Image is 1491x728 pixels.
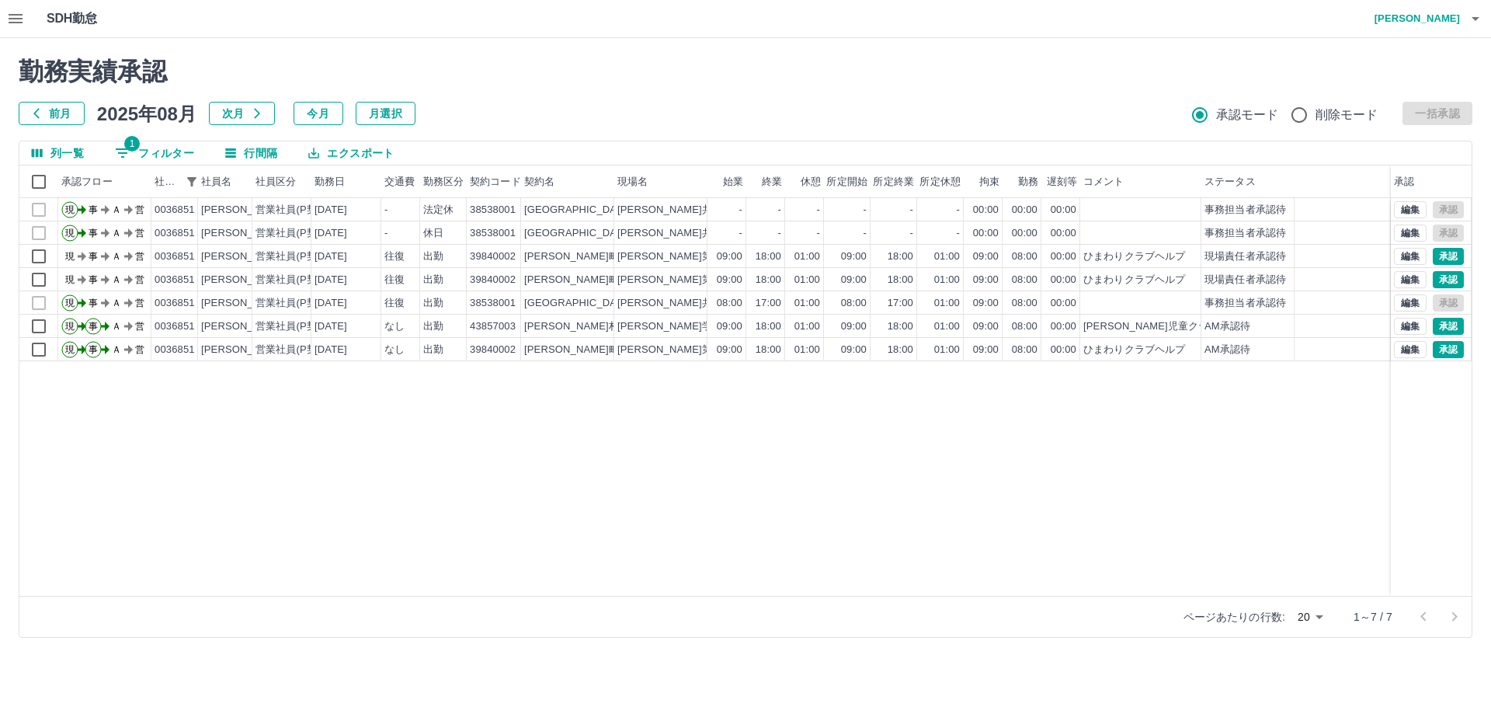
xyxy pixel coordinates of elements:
[524,203,631,218] div: [GEOGRAPHIC_DATA]
[524,319,619,334] div: [PERSON_NAME]村
[155,165,181,198] div: 社員番号
[89,228,98,239] text: 事
[1083,343,1318,357] div: ひまわりクラブヘルプ 交通費なし 支払表あり
[1394,318,1427,335] button: 編集
[934,273,960,287] div: 01:00
[135,274,144,285] text: 営
[315,296,347,311] div: [DATE]
[155,249,195,264] div: 0036851
[89,251,98,262] text: 事
[356,102,415,125] button: 月選択
[1083,249,1318,264] div: ひまわりクラブヘルプ 交通費なし 支払表あり
[315,165,345,198] div: 勤務日
[255,249,331,264] div: 営業社員(P契約)
[934,343,960,357] div: 01:00
[1051,273,1076,287] div: 00:00
[135,344,144,355] text: 営
[1394,248,1427,265] button: 編集
[151,165,198,198] div: 社員番号
[617,226,753,241] div: [PERSON_NAME]共同調理場
[255,319,331,334] div: 営業社員(P契約)
[717,343,742,357] div: 09:00
[1394,271,1427,288] button: 編集
[1204,249,1286,264] div: 現場責任者承認待
[65,274,75,285] text: 現
[957,226,960,241] div: -
[1003,165,1041,198] div: 勤務
[155,226,195,241] div: 0036851
[817,203,820,218] div: -
[255,296,331,311] div: 営業社員(P契約)
[65,321,75,332] text: 現
[1051,343,1076,357] div: 00:00
[524,165,554,198] div: 契約名
[794,249,820,264] div: 01:00
[1204,296,1286,311] div: 事務担当者承認待
[1433,248,1464,265] button: 承認
[1354,609,1392,625] p: 1～7 / 7
[155,296,195,311] div: 0036851
[135,298,144,308] text: 営
[826,165,867,198] div: 所定開始
[384,249,405,264] div: 往復
[1051,226,1076,241] div: 00:00
[112,298,121,308] text: Ａ
[739,203,742,218] div: -
[201,249,286,264] div: [PERSON_NAME]
[801,165,821,198] div: 休憩
[423,165,464,198] div: 勤務区分
[1012,296,1037,311] div: 08:00
[717,296,742,311] div: 08:00
[973,226,999,241] div: 00:00
[155,203,195,218] div: 0036851
[1391,165,1472,198] div: 承認
[524,249,619,264] div: [PERSON_NAME]町
[470,203,516,218] div: 38538001
[524,296,631,311] div: [GEOGRAPHIC_DATA]
[934,249,960,264] div: 01:00
[470,249,516,264] div: 39840002
[181,171,203,193] button: フィルター表示
[89,274,98,285] text: 事
[934,296,960,311] div: 01:00
[1394,165,1414,198] div: 承認
[1204,165,1256,198] div: ステータス
[1083,273,1329,287] div: ひまわりクラブヘルプ 交通費なし 支払表ありひ
[255,165,297,198] div: 社員区分
[1315,106,1378,124] span: 削除モード
[910,203,913,218] div: -
[1041,165,1080,198] div: 遅刻等
[723,165,743,198] div: 始業
[470,273,516,287] div: 39840002
[65,251,75,262] text: 現
[384,296,405,311] div: 往復
[871,165,917,198] div: 所定終業
[717,319,742,334] div: 09:00
[420,165,467,198] div: 勤務区分
[756,343,781,357] div: 18:00
[423,296,443,311] div: 出勤
[746,165,785,198] div: 終業
[910,226,913,241] div: -
[824,165,871,198] div: 所定開始
[841,343,867,357] div: 09:00
[1012,319,1037,334] div: 08:00
[423,343,443,357] div: 出勤
[841,249,867,264] div: 09:00
[794,343,820,357] div: 01:00
[717,273,742,287] div: 09:00
[917,165,964,198] div: 所定休憩
[89,204,98,215] text: 事
[888,273,913,287] div: 18:00
[315,203,347,218] div: [DATE]
[423,273,443,287] div: 出勤
[315,273,347,287] div: [DATE]
[888,249,913,264] div: 18:00
[1291,606,1329,629] div: 20
[384,203,388,218] div: -
[794,319,820,334] div: 01:00
[794,273,820,287] div: 01:00
[19,57,1472,86] h2: 勤務実績承認
[61,165,113,198] div: 承認フロー
[384,226,388,241] div: -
